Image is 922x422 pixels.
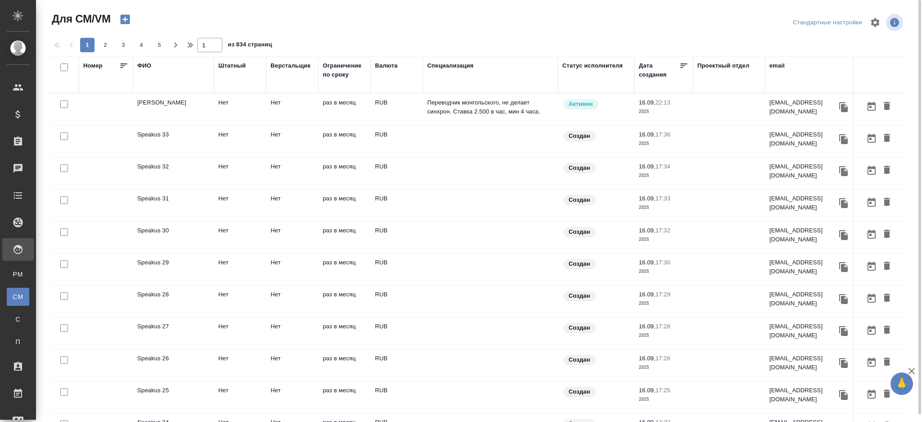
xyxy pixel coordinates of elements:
[371,126,423,157] td: RUB
[655,195,670,202] p: 17:33
[133,158,214,189] td: Speakus 32
[791,16,864,30] div: split button
[837,132,850,146] button: Скопировать
[214,254,266,285] td: Нет
[133,126,214,157] td: Speakus 33
[318,349,371,381] td: раз в месяц
[569,323,590,332] p: Создан
[83,61,103,70] div: Номер
[864,194,879,211] button: Открыть календарь загрузки
[266,94,318,125] td: Нет
[271,61,311,70] div: Верстальщик
[864,162,879,179] button: Открыть календарь загрузки
[318,94,371,125] td: раз в месяц
[562,98,630,110] div: Рядовой исполнитель: назначай с учетом рейтинга
[769,98,837,116] p: [EMAIL_ADDRESS][DOMAIN_NAME]
[864,258,879,275] button: Открыть календарь загрузки
[318,286,371,317] td: раз в месяц
[639,195,655,202] p: 16.09,
[769,322,837,340] p: [EMAIL_ADDRESS][DOMAIN_NAME]
[214,349,266,381] td: Нет
[266,190,318,221] td: Нет
[7,265,29,283] a: PM
[639,139,688,148] p: 2025
[655,323,670,330] p: 17:28
[375,61,398,70] div: Валюта
[639,203,688,212] p: 2025
[371,190,423,221] td: RUB
[864,354,879,371] button: Открыть календарь загрузки
[639,227,655,234] p: 16.09,
[879,258,895,275] button: Удалить
[133,190,214,221] td: Speakus 31
[655,259,670,266] p: 17:30
[266,286,318,317] td: Нет
[562,61,623,70] div: Статус исполнителя
[50,12,111,26] span: Для СМ/VM
[318,158,371,189] td: раз в месяц
[371,222,423,253] td: RUB
[639,171,688,180] p: 2025
[569,227,590,236] p: Создан
[218,61,246,70] div: Штатный
[318,381,371,413] td: раз в месяц
[214,381,266,413] td: Нет
[879,98,895,115] button: Удалить
[214,286,266,317] td: Нет
[769,194,837,212] p: [EMAIL_ADDRESS][DOMAIN_NAME]
[214,158,266,189] td: Нет
[879,162,895,179] button: Удалить
[371,158,423,189] td: RUB
[318,318,371,349] td: раз в месяц
[371,381,423,413] td: RUB
[655,227,670,234] p: 17:32
[133,254,214,285] td: Speakus 29
[864,130,879,147] button: Открыть календарь загрузки
[228,39,272,52] span: из 834 страниц
[639,387,655,394] p: 16.09,
[318,190,371,221] td: раз в месяц
[769,162,837,180] p: [EMAIL_ADDRESS][DOMAIN_NAME]
[133,94,214,125] td: [PERSON_NAME]
[7,288,29,306] a: CM
[639,355,655,362] p: 16.09,
[318,254,371,285] td: раз в месяц
[879,322,895,339] button: Удалить
[266,349,318,381] td: Нет
[134,38,149,52] button: 4
[879,226,895,243] button: Удалить
[7,310,29,328] a: С
[98,41,113,50] span: 2
[318,126,371,157] td: раз в месяц
[266,254,318,285] td: Нет
[266,222,318,253] td: Нет
[152,41,167,50] span: 5
[11,292,25,301] span: CM
[655,163,670,170] p: 17:34
[864,290,879,307] button: Открыть календарь загрузки
[886,14,905,31] span: Посмотреть информацию
[639,363,688,372] p: 2025
[864,386,879,403] button: Открыть календарь загрузки
[371,286,423,317] td: RUB
[837,196,850,210] button: Скопировать
[318,222,371,253] td: раз в месяц
[769,130,837,148] p: [EMAIL_ADDRESS][DOMAIN_NAME]
[639,267,688,276] p: 2025
[837,324,850,338] button: Скопировать
[639,259,655,266] p: 16.09,
[639,235,688,244] p: 2025
[769,290,837,308] p: [EMAIL_ADDRESS][DOMAIN_NAME]
[427,98,553,116] p: Переводчик монгольского, не делает синхрон. Ставка 2.500 в час, мин 4 часа.
[569,100,593,109] p: Активен
[639,395,688,404] p: 2025
[266,158,318,189] td: Нет
[655,131,670,138] p: 17:36
[837,356,850,370] button: Скопировать
[214,190,266,221] td: Нет
[116,38,131,52] button: 3
[7,333,29,351] a: П
[864,98,879,115] button: Открыть календарь загрузки
[569,132,590,141] p: Создан
[214,126,266,157] td: Нет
